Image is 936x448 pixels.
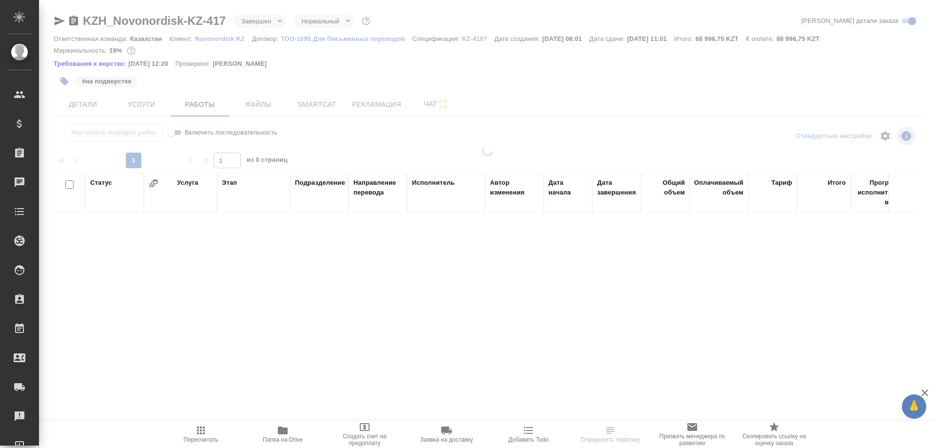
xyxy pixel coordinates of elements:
[177,178,198,188] div: Услуга
[490,178,539,197] div: Автор изменения
[149,178,158,188] button: Сгруппировать
[902,394,926,419] button: 🙏
[90,178,112,188] div: Статус
[548,178,587,197] div: Дата начала
[771,178,792,188] div: Тариф
[597,178,636,197] div: Дата завершения
[295,178,345,188] div: Подразделение
[694,178,743,197] div: Оплачиваемый объем
[222,178,237,188] div: Этап
[856,178,899,207] div: Прогресс исполнителя в SC
[646,178,685,197] div: Общий объем
[353,178,402,197] div: Направление перевода
[412,178,455,188] div: Исполнитель
[828,178,846,188] div: Итого
[906,396,922,417] span: 🙏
